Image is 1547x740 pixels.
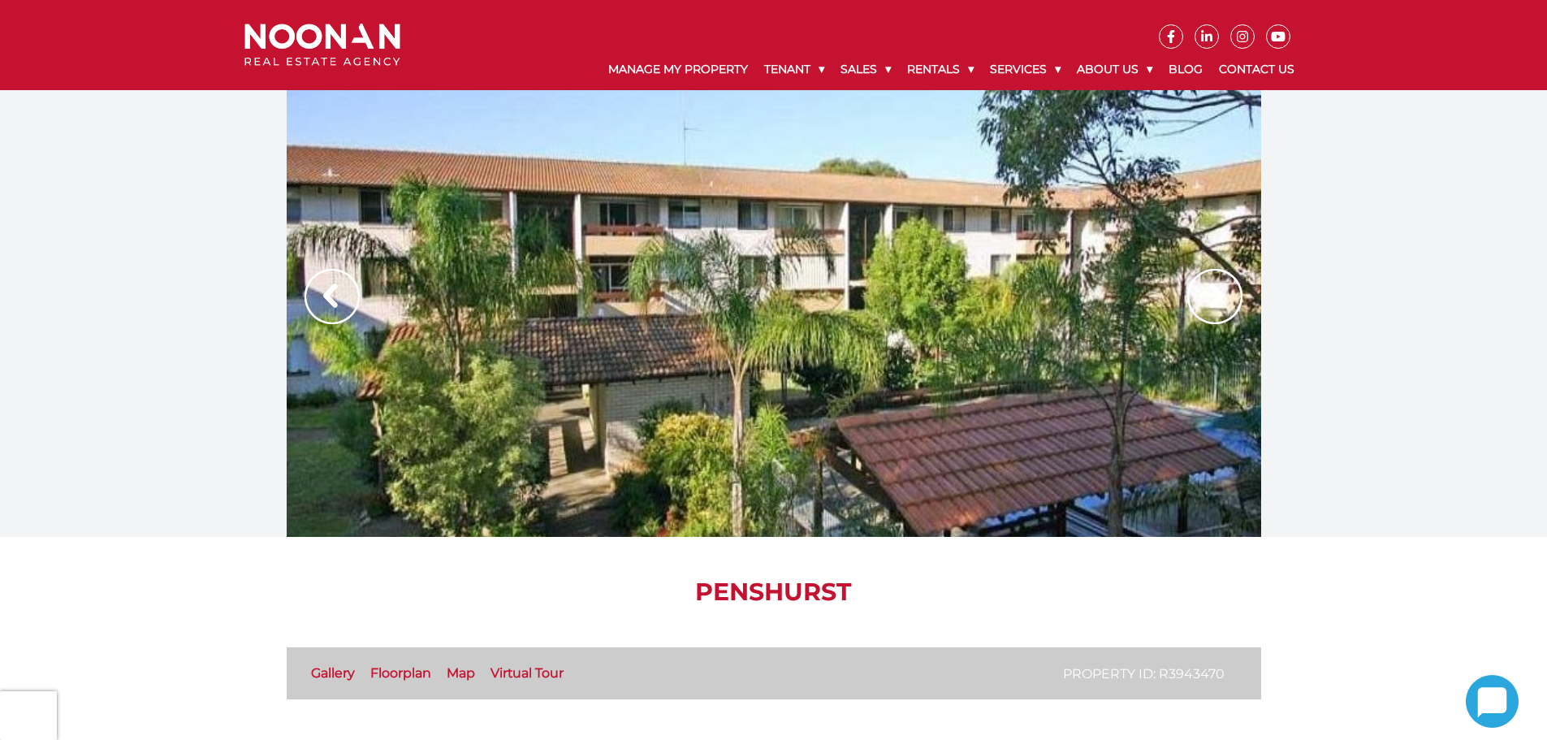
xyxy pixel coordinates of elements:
p: Property ID: R3943470 [1063,664,1225,684]
a: Tenant [756,49,832,90]
img: Arrow slider [1187,269,1242,324]
img: Noonan Real Estate Agency [244,24,400,67]
a: Floorplan [370,665,431,681]
a: Rentals [899,49,982,90]
a: About Us [1069,49,1160,90]
h1: PENSHURST [287,578,1261,607]
a: Map [447,665,475,681]
a: Blog [1160,49,1211,90]
a: Manage My Property [600,49,756,90]
img: Arrow slider [305,269,360,324]
a: Sales [832,49,899,90]
a: Services [982,49,1069,90]
a: Virtual Tour [490,665,564,681]
a: Gallery [311,665,355,681]
a: Contact Us [1211,49,1303,90]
